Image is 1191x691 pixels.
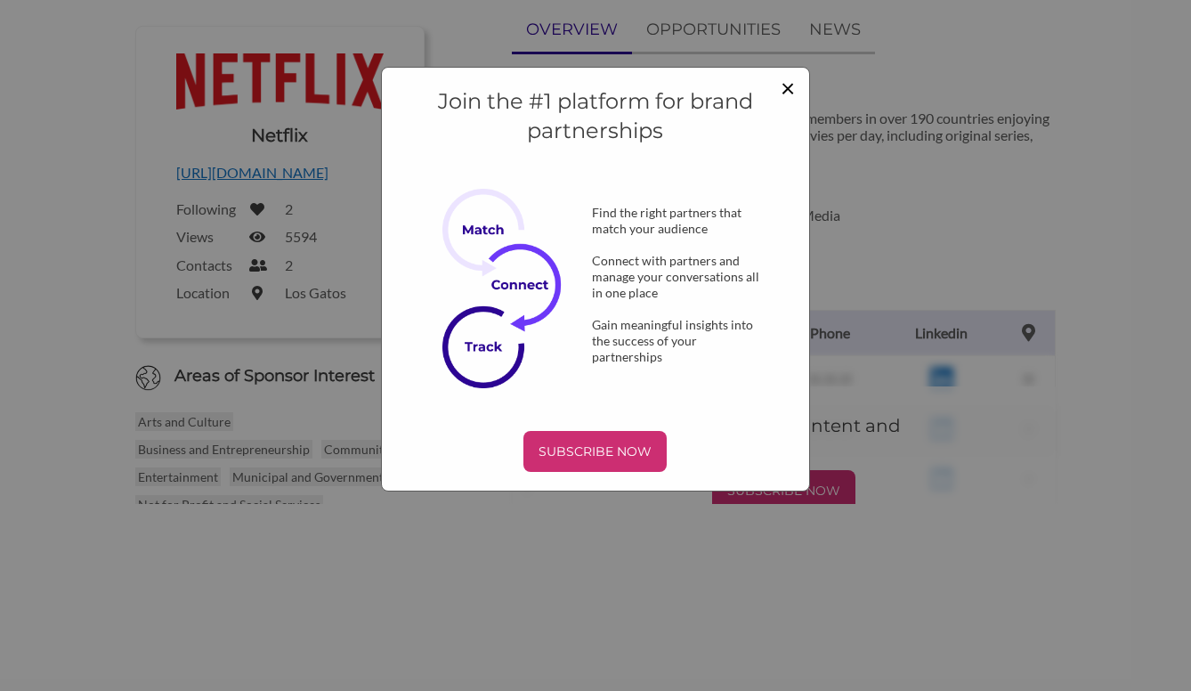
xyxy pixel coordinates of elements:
div: Find the right partners that match your audience [563,205,791,237]
img: Subscribe Now Image [442,189,579,388]
h4: Join the #1 platform for brand partnerships [401,86,790,146]
button: Close modal [781,75,795,100]
div: Gain meaningful insights into the success of your partnerships [563,317,791,365]
a: SUBSCRIBE NOW [401,431,790,472]
div: Connect with partners and manage your conversations all in one place [563,253,791,301]
p: SUBSCRIBE NOW [531,438,660,465]
span: × [781,72,795,102]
